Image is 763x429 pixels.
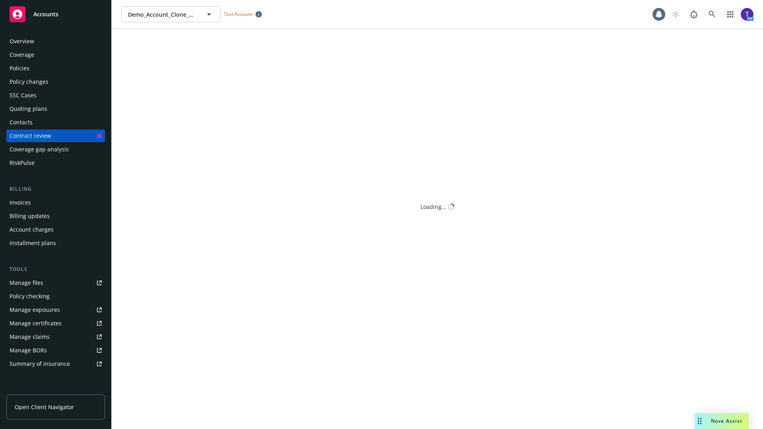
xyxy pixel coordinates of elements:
a: Manage files [6,276,105,289]
a: Accounts [6,3,105,25]
img: photo [741,8,753,21]
div: SSC Cases [10,89,37,102]
div: Tools [6,265,105,273]
a: SSC Cases [6,89,105,102]
button: Nova Assist [695,413,749,429]
div: Installment plans [10,237,56,249]
a: Quoting plans [6,102,105,115]
div: Billing [6,185,105,193]
div: Account charges [10,223,54,236]
div: Quoting plans [10,102,47,115]
div: Manage files [10,276,43,289]
span: Nova Assist [711,417,742,424]
div: Drag to move [695,413,705,429]
a: Start snowing [668,6,684,22]
div: Invoices [10,196,31,209]
div: Billing updates [10,210,50,222]
span: Test Account [221,10,265,18]
a: Policies [6,62,105,75]
div: RiskPulse [10,157,35,169]
div: Coverage gap analysis [10,143,69,156]
a: Manage certificates [6,317,105,330]
a: Coverage [6,48,105,61]
a: Search [704,6,720,22]
a: Manage BORs [6,344,105,357]
span: Open Client Navigator [15,403,74,411]
span: Demo_Account_Clone_QA_CR_Tests_Prospect [128,10,197,19]
a: RiskPulse [6,157,105,169]
div: Loading... [420,203,446,211]
div: Policy checking [10,290,50,303]
div: Contract review [10,129,51,142]
a: Coverage gap analysis [6,143,105,156]
a: Billing updates [6,210,105,222]
button: Demo_Account_Clone_QA_CR_Tests_Prospect [121,6,221,22]
a: Account charges [6,223,105,236]
a: Policy changes [6,75,105,88]
span: Test Account [224,11,252,17]
a: Overview [6,35,105,48]
div: Policy changes [10,75,48,88]
a: Invoices [6,196,105,209]
div: Manage certificates [10,317,62,330]
a: Manage claims [6,330,105,343]
a: Installment plans [6,237,105,249]
a: Manage exposures [6,303,105,316]
a: Summary of insurance [6,357,105,370]
div: Contacts [10,116,33,129]
a: Policy checking [6,290,105,303]
a: Report a Bug [686,6,702,22]
div: Analytics hub [6,386,105,394]
span: Accounts [33,11,58,17]
div: Overview [10,35,34,48]
div: Manage exposures [10,303,60,316]
a: Contract review [6,129,105,142]
div: Manage BORs [10,344,47,357]
div: Summary of insurance [10,357,70,370]
a: Switch app [722,6,738,22]
a: Contacts [6,116,105,129]
div: Manage claims [10,330,50,343]
div: Coverage [10,48,34,61]
div: Policies [10,62,29,75]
